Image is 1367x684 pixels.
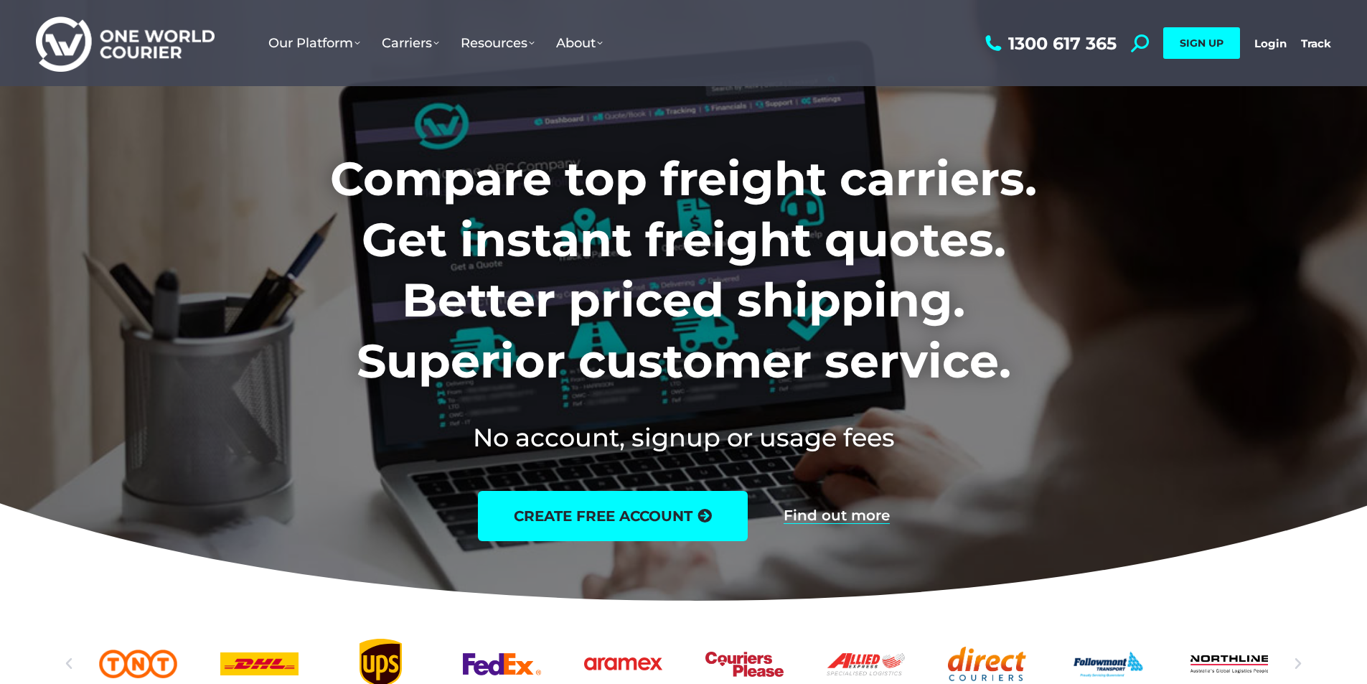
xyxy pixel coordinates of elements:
a: SIGN UP [1163,27,1240,59]
a: Our Platform [258,21,371,65]
a: About [545,21,614,65]
img: One World Courier [36,14,215,72]
a: Login [1254,37,1287,50]
span: Resources [461,35,535,51]
span: About [556,35,603,51]
span: Our Platform [268,35,360,51]
a: create free account [478,491,748,541]
span: SIGN UP [1180,37,1223,50]
a: Find out more [784,508,890,524]
h2: No account, signup or usage fees [235,420,1132,455]
a: Resources [450,21,545,65]
a: 1300 617 365 [982,34,1117,52]
a: Carriers [371,21,450,65]
a: Track [1301,37,1331,50]
h1: Compare top freight carriers. Get instant freight quotes. Better priced shipping. Superior custom... [235,149,1132,391]
span: Carriers [382,35,439,51]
